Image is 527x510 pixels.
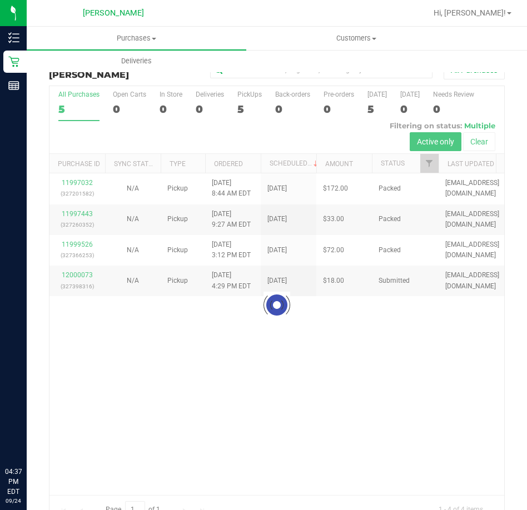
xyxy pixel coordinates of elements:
span: [PERSON_NAME] [49,69,129,80]
h3: Purchase Summary: [49,60,201,79]
inline-svg: Reports [8,80,19,91]
inline-svg: Inventory [8,32,19,43]
a: Purchases [27,27,246,50]
span: Purchases [27,33,246,43]
span: Customers [247,33,465,43]
iframe: Resource center [11,421,44,454]
span: [PERSON_NAME] [83,8,144,18]
span: Hi, [PERSON_NAME]! [434,8,506,17]
p: 04:37 PM EDT [5,467,22,497]
p: 09/24 [5,497,22,505]
a: Deliveries [27,49,246,73]
span: Deliveries [106,56,167,66]
a: Customers [246,27,466,50]
inline-svg: Retail [8,56,19,67]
